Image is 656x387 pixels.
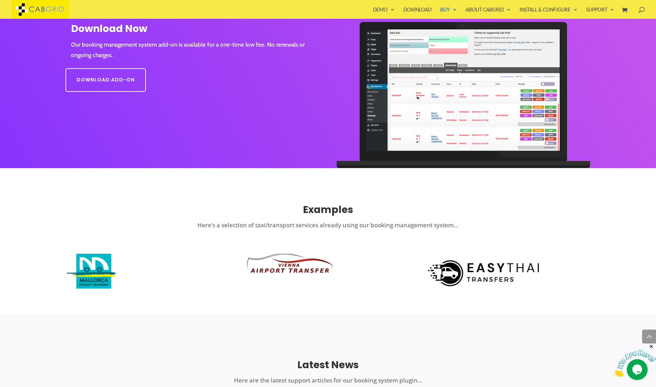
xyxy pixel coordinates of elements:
a: Install & Configure [520,7,577,19]
h2: Examples [134,204,522,220]
a: About CabGrid [466,7,511,19]
a: Support [586,7,614,19]
h2: Download Now [71,22,315,39]
img: easy-thai-transfers-230713 [426,254,544,289]
a: CabGrid Taxi Plugin [11,5,69,12]
a: Download Add-on [65,68,146,92]
a: Demo [373,7,395,19]
iframe: chat widget [613,343,656,377]
img: MHT-logo-trimmed [65,254,116,289]
p: Here’s a selection of taxi/transport services already using our booking management system… [134,220,522,231]
a: Download [403,7,431,19]
p: Here are the latest support articles for our booking system plugin… [134,375,522,386]
a: Buy [440,7,457,19]
p: Our booking management system add-on is available for a one-time low fee. No renewals or ongoing ... [71,39,315,61]
h2: Latest News [134,359,522,375]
